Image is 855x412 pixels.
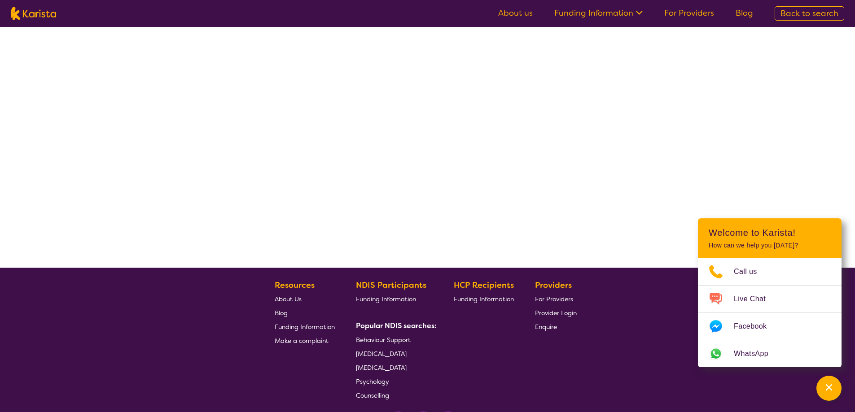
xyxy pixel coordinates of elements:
button: Channel Menu [816,376,842,401]
span: Funding Information [356,295,416,303]
b: NDIS Participants [356,280,426,291]
span: Back to search [780,8,838,19]
span: Enquire [535,323,557,331]
a: For Providers [664,8,714,18]
span: [MEDICAL_DATA] [356,364,407,372]
b: Providers [535,280,572,291]
a: Back to search [775,6,844,21]
a: Blog [275,306,335,320]
a: Counselling [356,388,433,402]
a: About us [498,8,533,18]
span: WhatsApp [734,347,779,360]
span: Call us [734,265,768,278]
span: Behaviour Support [356,336,411,344]
a: Psychology [356,374,433,388]
img: Karista logo [11,7,56,20]
a: Behaviour Support [356,333,433,347]
a: About Us [275,292,335,306]
a: Web link opens in a new tab. [698,340,842,367]
a: Funding Information [275,320,335,334]
a: Provider Login [535,306,577,320]
h2: Welcome to Karista! [709,227,831,238]
a: Funding Information [454,292,514,306]
a: Funding Information [554,8,643,18]
span: Blog [275,309,288,317]
a: Funding Information [356,292,433,306]
span: Funding Information [275,323,335,331]
a: [MEDICAL_DATA] [356,347,433,360]
span: Funding Information [454,295,514,303]
b: Popular NDIS searches: [356,321,437,330]
span: Provider Login [535,309,577,317]
span: For Providers [535,295,573,303]
a: For Providers [535,292,577,306]
ul: Choose channel [698,258,842,367]
b: Resources [275,280,315,291]
span: Live Chat [734,292,776,306]
a: Make a complaint [275,334,335,347]
a: Blog [736,8,753,18]
span: About Us [275,295,302,303]
span: Facebook [734,320,777,333]
b: HCP Recipients [454,280,514,291]
span: Counselling [356,391,389,399]
span: Psychology [356,377,389,386]
span: Make a complaint [275,337,329,345]
a: [MEDICAL_DATA] [356,360,433,374]
div: Channel Menu [698,218,842,367]
span: [MEDICAL_DATA] [356,350,407,358]
a: Enquire [535,320,577,334]
p: How can we help you [DATE]? [709,242,831,249]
